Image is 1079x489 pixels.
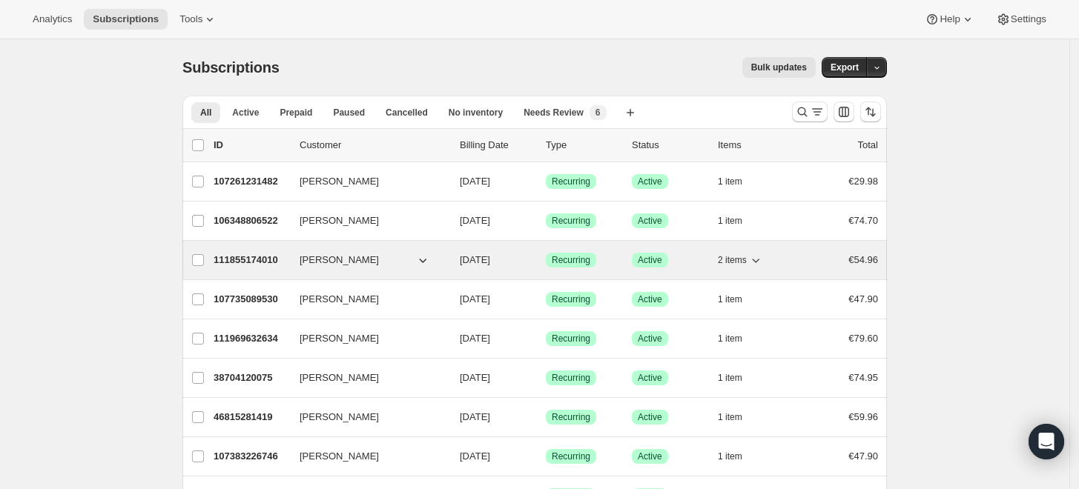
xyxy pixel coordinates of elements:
[552,372,590,384] span: Recurring
[987,9,1055,30] button: Settings
[214,213,288,228] p: 106348806522
[595,107,601,119] span: 6
[638,450,662,462] span: Active
[742,57,816,78] button: Bulk updates
[848,372,878,383] span: €74.95
[214,253,288,267] p: 111855174010
[333,107,365,119] span: Paused
[214,446,878,467] div: 107383226746[PERSON_NAME][DATE]SuccessRecurringSuccessActive1 item€47.90
[718,293,742,305] span: 1 item
[718,446,759,467] button: 1 item
[718,254,747,266] span: 2 items
[214,370,288,385] p: 38704120075
[848,254,878,265] span: €54.96
[860,102,881,122] button: Sort the results
[179,13,202,25] span: Tools
[460,293,490,305] span: [DATE]
[291,287,439,311] button: [PERSON_NAME]
[638,293,662,305] span: Active
[718,407,759,428] button: 1 item
[718,176,742,187] span: 1 item
[718,450,742,462] span: 1 item
[848,215,878,226] span: €74.70
[460,450,490,462] span: [DATE]
[552,254,590,266] span: Recurring
[834,102,854,122] button: Customize table column order and visibility
[718,333,742,345] span: 1 item
[171,9,226,30] button: Tools
[1029,424,1064,459] div: Open Intercom Messenger
[291,248,439,272] button: [PERSON_NAME]
[831,61,859,73] span: Export
[386,107,428,119] span: Cancelled
[280,107,312,119] span: Prepaid
[858,138,878,153] p: Total
[300,410,379,425] span: [PERSON_NAME]
[916,9,983,30] button: Help
[718,372,742,384] span: 1 item
[848,293,878,305] span: €47.90
[460,254,490,265] span: [DATE]
[718,411,742,423] span: 1 item
[214,289,878,310] div: 107735089530[PERSON_NAME][DATE]SuccessRecurringSuccessActive1 item€47.90
[214,250,878,270] div: 111855174010[PERSON_NAME][DATE]SuccessRecurringSuccessActive2 items€54.96
[848,333,878,344] span: €79.60
[93,13,159,25] span: Subscriptions
[848,176,878,187] span: €29.98
[718,171,759,192] button: 1 item
[214,328,878,349] div: 111969632634[PERSON_NAME][DATE]SuccessRecurringSuccessActive1 item€79.60
[460,215,490,226] span: [DATE]
[291,327,439,350] button: [PERSON_NAME]
[848,411,878,422] span: €59.96
[618,102,642,123] button: Create new view
[638,372,662,384] span: Active
[718,138,792,153] div: Items
[449,107,503,119] span: No inventory
[460,176,490,187] span: [DATE]
[300,253,379,267] span: [PERSON_NAME]
[232,107,259,119] span: Active
[291,170,439,193] button: [PERSON_NAME]
[632,138,706,153] p: Status
[546,138,620,153] div: Type
[552,215,590,227] span: Recurring
[460,138,534,153] p: Billing Date
[291,366,439,390] button: [PERSON_NAME]
[33,13,72,25] span: Analytics
[822,57,868,78] button: Export
[552,333,590,345] span: Recurring
[214,138,288,153] p: ID
[300,138,448,153] p: Customer
[84,9,168,30] button: Subscriptions
[214,449,288,464] p: 107383226746
[24,9,81,30] button: Analytics
[718,215,742,227] span: 1 item
[848,450,878,462] span: €47.90
[552,411,590,423] span: Recurring
[300,370,379,385] span: [PERSON_NAME]
[638,176,662,187] span: Active
[552,293,590,305] span: Recurring
[1011,13,1046,25] span: Settings
[718,367,759,388] button: 1 item
[460,372,490,383] span: [DATE]
[291,445,439,468] button: [PERSON_NAME]
[638,411,662,423] span: Active
[638,254,662,266] span: Active
[718,328,759,349] button: 1 item
[718,210,759,231] button: 1 item
[300,331,379,346] span: [PERSON_NAME]
[792,102,828,122] button: Search and filter results
[214,171,878,192] div: 107261231482[PERSON_NAME][DATE]SuccessRecurringSuccessActive1 item€29.98
[524,107,584,119] span: Needs Review
[214,138,878,153] div: IDCustomerBilling DateTypeStatusItemsTotal
[300,174,379,189] span: [PERSON_NAME]
[214,407,878,428] div: 46815281419[PERSON_NAME][DATE]SuccessRecurringSuccessActive1 item€59.96
[552,176,590,187] span: Recurring
[718,289,759,310] button: 1 item
[214,410,288,425] p: 46815281419
[638,333,662,345] span: Active
[291,405,439,429] button: [PERSON_NAME]
[300,292,379,307] span: [PERSON_NAME]
[214,331,288,346] p: 111969632634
